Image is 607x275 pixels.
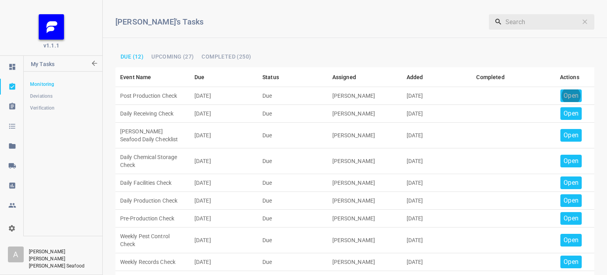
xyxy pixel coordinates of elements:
td: [PERSON_NAME] [328,105,402,123]
td: Due [258,210,328,228]
td: [DATE] [402,253,472,271]
div: Due [194,72,204,82]
span: Status [262,72,289,82]
td: [PERSON_NAME] [328,192,402,210]
td: [DATE] [402,228,472,253]
div: Completed [476,72,504,82]
button: Completed (250) [198,51,254,62]
td: Daily Facilities Check [115,174,190,192]
button: Open [560,107,582,120]
td: [PERSON_NAME] [328,123,402,148]
td: [DATE] [402,210,472,228]
p: Open [564,196,579,205]
button: Open [560,234,582,247]
svg: Search [494,18,502,26]
div: Added [407,72,423,82]
p: Open [564,178,579,188]
td: [DATE] [402,123,472,148]
span: Deviations [30,92,96,100]
td: [DATE] [402,87,472,105]
td: [PERSON_NAME] [328,148,402,174]
div: A [8,247,24,262]
td: [DATE] [402,192,472,210]
td: Due [258,228,328,253]
p: Open [564,235,579,245]
td: [PERSON_NAME] [328,87,402,105]
button: Due (12) [117,51,147,62]
td: Due [258,87,328,105]
td: [DATE] [190,148,258,174]
button: Upcoming (27) [148,51,197,62]
input: Search [505,14,578,30]
td: Pre-Production Check [115,210,190,228]
td: [DATE] [402,148,472,174]
td: Weekly Pest Control Check [115,228,190,253]
td: Due [258,105,328,123]
td: Weekly Records Check [115,253,190,271]
td: [PERSON_NAME] [328,253,402,271]
button: Open [560,176,582,189]
p: Open [564,257,579,267]
p: Open [564,131,579,140]
h6: [PERSON_NAME]'s Tasks [115,15,426,28]
td: [DATE] [190,174,258,192]
td: Due [258,174,328,192]
td: [PERSON_NAME] Seafood Daily Checklist [115,123,190,148]
span: Added [407,72,434,82]
td: [DATE] [190,253,258,271]
div: Event Name [120,72,151,82]
a: Monitoring [24,76,102,92]
p: My Tasks [31,56,90,75]
td: [DATE] [402,105,472,123]
a: Deviations [24,88,102,104]
span: Assigned [332,72,366,82]
button: Open [560,155,582,167]
button: Open [560,89,582,102]
span: v1.1.1 [43,42,59,49]
span: Completed [476,72,515,82]
button: Open [560,256,582,268]
div: Status [262,72,279,82]
td: Due [258,192,328,210]
td: [PERSON_NAME] [328,228,402,253]
button: Open [560,212,582,225]
td: [DATE] [190,210,258,228]
span: Due (12) [121,54,143,59]
span: Due [194,72,215,82]
td: [DATE] [190,105,258,123]
td: [DATE] [190,87,258,105]
p: [PERSON_NAME] Seafood [29,262,92,269]
td: Due [258,253,328,271]
td: Daily Chemical Storage Check [115,148,190,174]
span: Completed (250) [202,54,251,59]
button: Open [560,129,582,142]
div: Assigned [332,72,356,82]
td: Post Production Check [115,87,190,105]
span: Event Name [120,72,162,82]
td: [DATE] [190,228,258,253]
p: Open [564,91,579,101]
span: Monitoring [30,80,96,88]
img: FB_Logo_Reversed_RGB_Icon.895fbf61.png [39,14,64,40]
td: [DATE] [402,174,472,192]
p: Open [564,156,579,166]
td: [PERSON_NAME] [328,174,402,192]
p: Open [564,214,579,223]
td: Daily Production Check [115,192,190,210]
a: Verification [24,100,102,116]
td: Daily Receiving Check [115,105,190,123]
p: Open [564,109,579,118]
td: [DATE] [190,192,258,210]
td: [PERSON_NAME] [328,210,402,228]
button: Open [560,194,582,207]
span: Verification [30,104,96,112]
td: Due [258,123,328,148]
td: [DATE] [190,123,258,148]
td: Due [258,148,328,174]
span: Upcoming (27) [151,54,194,59]
p: [PERSON_NAME] [PERSON_NAME] [29,248,94,262]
